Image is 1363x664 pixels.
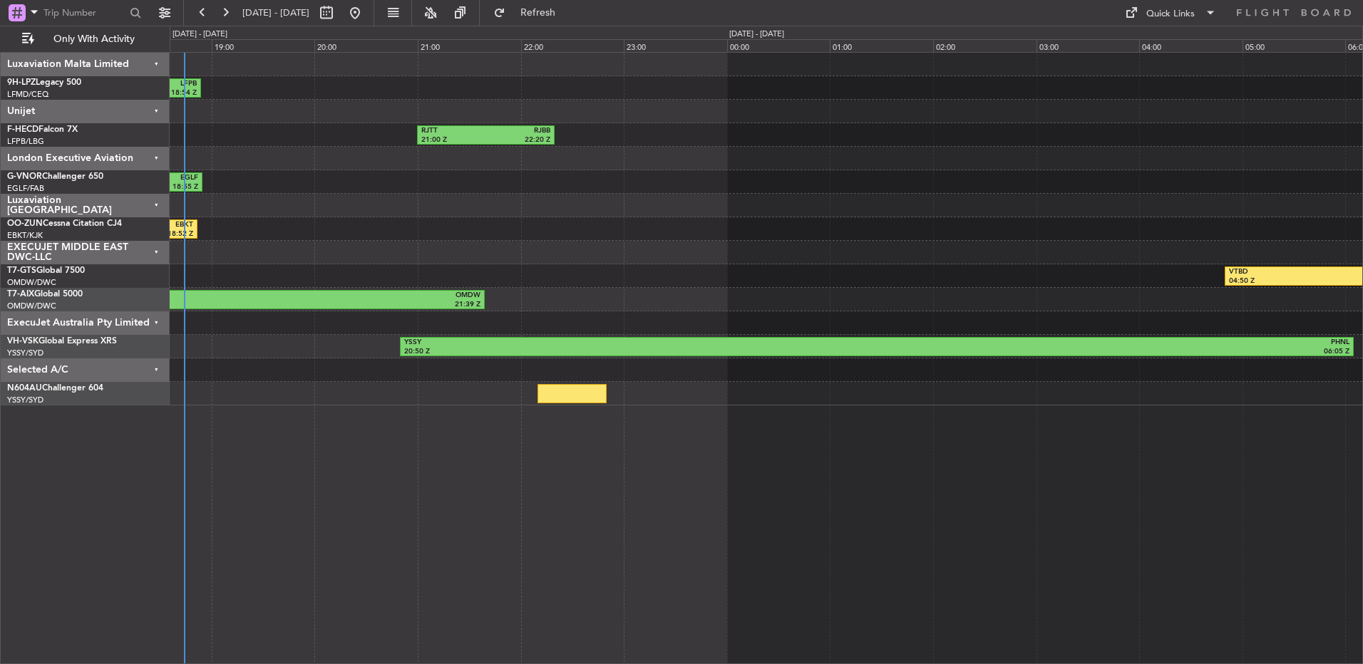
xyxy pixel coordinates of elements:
[418,39,521,52] div: 21:00
[877,347,1349,357] div: 06:05 Z
[274,291,480,301] div: OMDW
[7,337,117,346] a: VH-VSKGlobal Express XRS
[7,384,42,393] span: N604AU
[933,39,1037,52] div: 02:00
[487,1,572,24] button: Refresh
[404,347,877,357] div: 20:50 Z
[7,125,38,134] span: F-HECD
[1146,7,1195,21] div: Quick Links
[110,79,197,89] div: LFPB
[7,89,48,100] a: LFMD/CEQ
[727,39,830,52] div: 00:00
[521,39,624,52] div: 22:00
[7,183,44,194] a: EGLF/FAB
[830,39,933,52] div: 01:00
[7,266,85,275] a: T7-GTSGlobal 7500
[7,337,38,346] span: VH-VSK
[421,135,486,145] div: 21:00 Z
[486,126,551,136] div: RJBB
[16,28,155,51] button: Only With Activity
[7,136,44,147] a: LFPB/LBG
[7,348,43,358] a: YSSY/SYD
[7,266,36,275] span: T7-GTS
[7,384,103,393] a: N604AUChallenger 604
[274,300,480,310] div: 21:39 Z
[1243,39,1346,52] div: 05:00
[7,277,56,288] a: OMDW/DWC
[7,219,43,228] span: OO-ZUN
[729,28,784,41] div: [DATE] - [DATE]
[7,290,83,299] a: T7-AIXGlobal 5000
[7,290,34,299] span: T7-AIX
[1037,39,1140,52] div: 03:00
[7,230,43,241] a: EBKT/KJK
[242,6,309,19] span: [DATE] - [DATE]
[212,39,315,52] div: 19:00
[68,291,274,301] div: FSIA
[1118,1,1223,24] button: Quick Links
[877,338,1349,348] div: PHNL
[7,395,43,405] a: YSSY/SYD
[7,301,56,311] a: OMDW/DWC
[7,125,78,134] a: F-HECDFalcon 7X
[486,135,551,145] div: 22:20 Z
[68,300,274,310] div: 17:34 Z
[1229,276,1328,286] div: 04:50 Z
[314,39,418,52] div: 20:00
[508,8,568,18] span: Refresh
[1139,39,1243,52] div: 04:00
[7,219,122,228] a: OO-ZUNCessna Citation CJ4
[1229,267,1328,277] div: VTBD
[173,28,227,41] div: [DATE] - [DATE]
[421,126,486,136] div: RJTT
[43,2,125,24] input: Trip Number
[7,172,42,181] span: G-VNOR
[7,78,36,87] span: 9H-LPZ
[404,338,877,348] div: YSSY
[7,172,103,181] a: G-VNORChallenger 650
[7,78,81,87] a: 9H-LPZLegacy 500
[37,34,150,44] span: Only With Activity
[624,39,727,52] div: 23:00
